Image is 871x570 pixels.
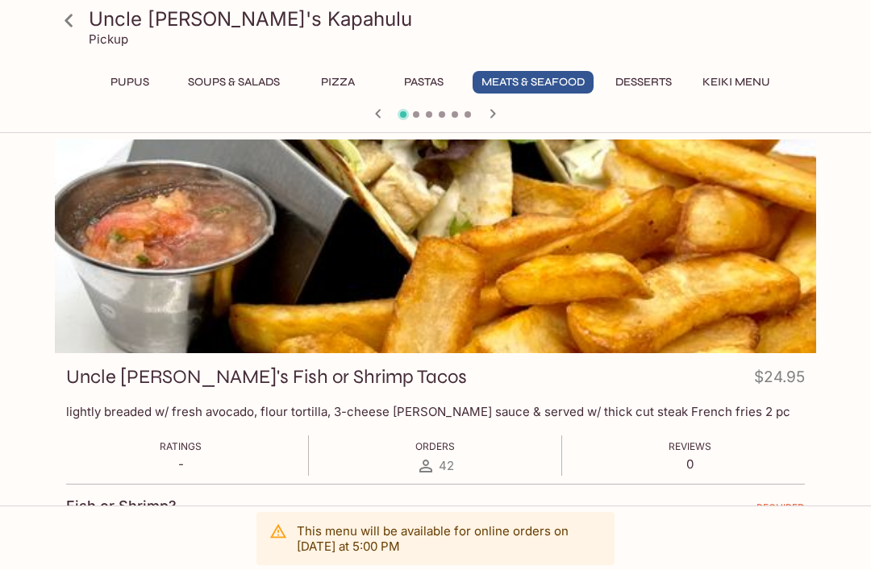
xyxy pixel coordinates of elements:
[66,404,805,419] p: lightly breaded w/ fresh avocado, flour tortilla, 3-cheese [PERSON_NAME] sauce & served w/ thick ...
[669,440,711,452] span: Reviews
[754,364,805,396] h4: $24.95
[669,456,711,472] p: 0
[55,139,816,353] div: Uncle Bo's Fish or Shrimp Tacos
[606,71,681,94] button: Desserts
[160,440,202,452] span: Ratings
[302,71,374,94] button: Pizza
[66,497,177,515] h4: Fish or Shrimp?
[297,523,602,554] p: This menu will be available for online orders on [DATE] at 5:00 PM
[473,71,594,94] button: Meats & Seafood
[179,71,289,94] button: Soups & Salads
[66,364,467,389] h3: Uncle [PERSON_NAME]'s Fish or Shrimp Tacos
[756,501,805,520] span: REQUIRED
[160,456,202,472] p: -
[439,458,454,473] span: 42
[89,6,810,31] h3: Uncle [PERSON_NAME]'s Kapahulu
[89,31,128,47] p: Pickup
[694,71,779,94] button: Keiki Menu
[415,440,455,452] span: Orders
[94,71,166,94] button: Pupus
[387,71,460,94] button: Pastas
